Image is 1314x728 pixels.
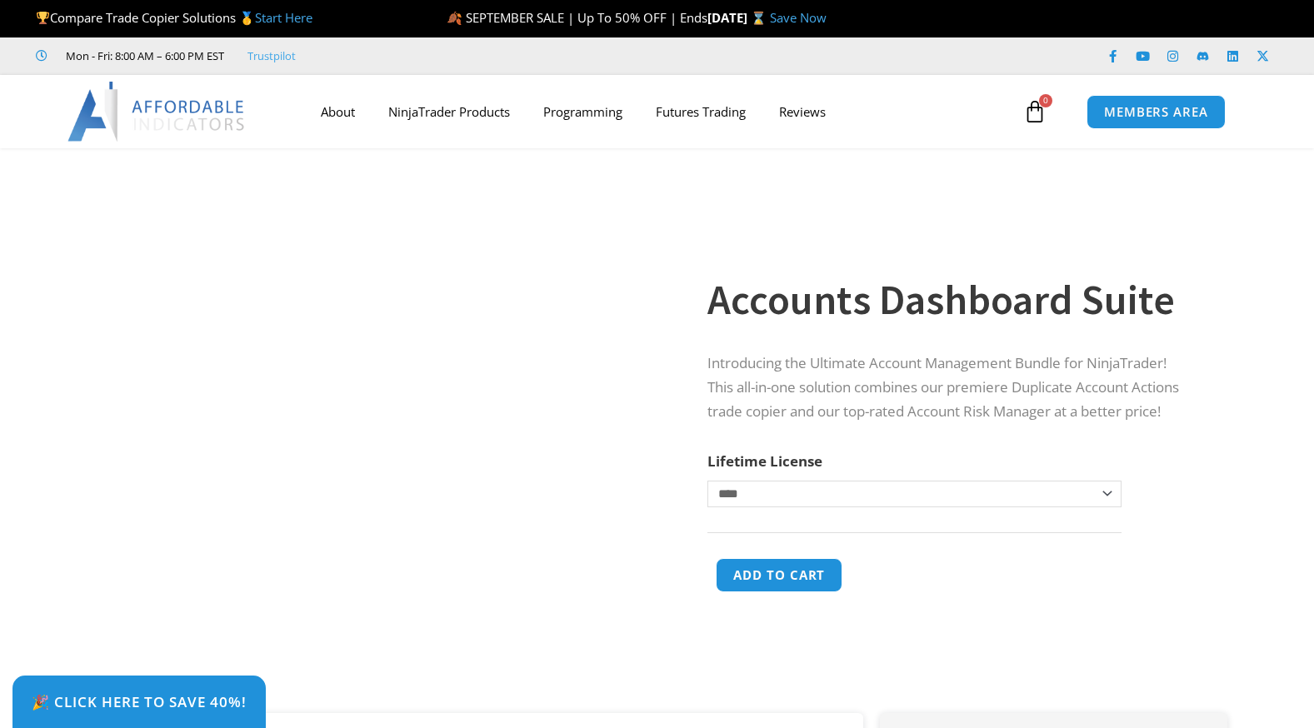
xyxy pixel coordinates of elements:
[707,451,822,471] label: Lifetime License
[32,695,247,709] span: 🎉 Click Here to save 40%!
[998,87,1072,136] a: 0
[36,9,312,26] span: Compare Trade Copier Solutions 🥇
[1039,94,1052,107] span: 0
[762,92,842,131] a: Reviews
[527,92,639,131] a: Programming
[304,92,372,131] a: About
[62,46,224,66] span: Mon - Fri: 8:00 AM – 6:00 PM EST
[707,9,770,26] strong: [DATE] ⌛
[255,9,312,26] a: Start Here
[707,352,1194,424] p: Introducing the Ultimate Account Management Bundle for NinjaTrader! This all-in-one solution comb...
[247,46,296,66] a: Trustpilot
[716,558,842,592] button: Add to cart
[12,676,266,728] a: 🎉 Click Here to save 40%!
[707,271,1194,329] h1: Accounts Dashboard Suite
[304,92,1019,131] nav: Menu
[1104,106,1208,118] span: MEMBERS AREA
[37,12,49,24] img: 🏆
[639,92,762,131] a: Futures Trading
[770,9,827,26] a: Save Now
[67,82,247,142] img: LogoAI | Affordable Indicators – NinjaTrader
[372,92,527,131] a: NinjaTrader Products
[447,9,707,26] span: 🍂 SEPTEMBER SALE | Up To 50% OFF | Ends
[1087,95,1226,129] a: MEMBERS AREA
